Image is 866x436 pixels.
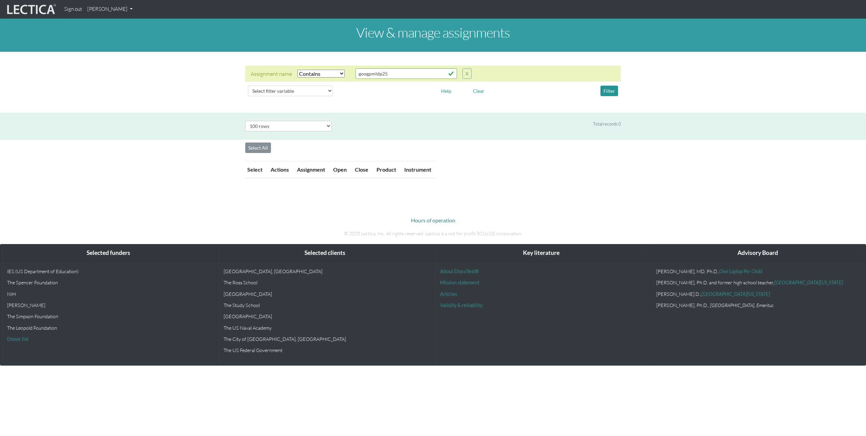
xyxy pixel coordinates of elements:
[267,161,293,178] th: Actions
[7,268,210,274] p: IES (US Department of Education)
[7,325,210,331] p: The Leopold Foundation
[593,121,621,127] div: Total records 0
[224,313,426,319] p: [GEOGRAPHIC_DATA]
[600,86,618,96] button: Filter
[224,336,426,342] p: The City of [GEOGRAPHIC_DATA], [GEOGRAPHIC_DATA]
[656,268,859,274] p: [PERSON_NAME], MD, Ph.D.,
[440,280,479,285] a: Mission statement
[0,244,216,262] div: Selected funders
[7,280,210,285] p: The Spencer Foundation
[411,217,455,223] a: Hours of operation
[440,268,479,274] a: About DiscoTest®
[7,313,210,319] p: The Simpson Foundation
[217,244,433,262] div: Selected clients
[329,161,351,178] th: Open
[85,3,135,16] a: [PERSON_NAME]
[224,268,426,274] p: [GEOGRAPHIC_DATA], [GEOGRAPHIC_DATA]
[351,161,372,178] th: Close
[224,347,426,353] p: The US Federal Government
[400,161,435,178] th: Instrument
[5,3,56,16] img: lecticalive
[649,244,866,262] div: Advisory Board
[7,291,210,297] p: NIH
[245,230,621,237] p: © 2025 Lectica, Inc. All rights reserved. Lectica is a not for profit 501(c)(3) corporation.
[251,70,292,78] div: Assignment name
[440,291,457,297] a: Articles
[224,302,426,308] p: The Study School
[438,87,454,93] a: Help
[438,86,454,96] button: Help
[774,280,843,285] a: [GEOGRAPHIC_DATA][US_STATE]
[708,302,774,308] em: , [GEOGRAPHIC_DATA], Emeritus
[62,3,85,16] a: Sign out
[7,302,210,308] p: [PERSON_NAME]
[245,161,267,178] th: Select
[462,68,472,79] button: X
[701,291,770,297] a: [GEOGRAPHIC_DATA][US_STATE]
[656,302,859,308] p: [PERSON_NAME], Ph.D.
[293,161,329,178] th: Assignment
[224,325,426,331] p: The US Naval Academy
[7,336,28,342] a: Donor list
[224,280,426,285] p: The Ross School
[372,161,400,178] th: Product
[656,280,859,285] p: [PERSON_NAME], Ph.D. and former high school teacher,
[656,291,859,297] p: [PERSON_NAME].D.,
[470,86,487,96] button: Clear
[719,268,762,274] a: One Laptop Per Child
[224,291,426,297] p: [GEOGRAPHIC_DATA]
[245,143,271,153] button: Select All
[440,302,482,308] a: Validity & reliability
[433,244,649,262] div: Key literature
